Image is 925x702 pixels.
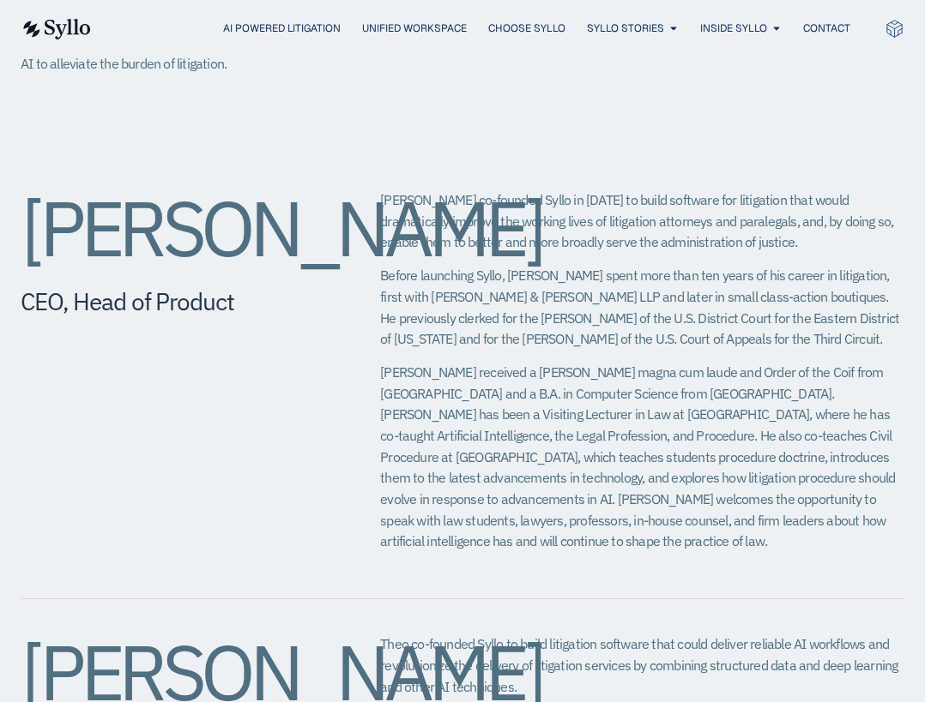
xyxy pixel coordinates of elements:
div: Menu Toggle [125,21,850,37]
a: Unified Workspace [362,21,467,36]
a: Inside Syllo [700,21,767,36]
span: They teamed up with software engineers from [GEOGRAPHIC_DATA] to create a secure platform where a... [21,13,698,72]
p: [PERSON_NAME] co-founded Syllo in [DATE] to build software for litigation that would dramatically... [380,189,904,253]
a: Contact [803,21,850,36]
p: [PERSON_NAME] received a [PERSON_NAME] magna cum laude and Order of the Coif from [GEOGRAPHIC_DAT... [380,362,904,552]
span: Theo co-founded Syllo to build litigation software that could deliver reliable AI workflows and r... [380,635,898,694]
nav: Menu [125,21,850,37]
h2: [PERSON_NAME] [21,189,311,267]
a: Choose Syllo [488,21,565,36]
a: AI Powered Litigation [223,21,341,36]
a: Syllo Stories [587,21,664,36]
p: Before launching Syllo, [PERSON_NAME] spent more than ten years of his career in litigation, firs... [380,265,904,350]
h5: CEO, Head of Product [21,287,311,316]
img: syllo [21,19,91,39]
